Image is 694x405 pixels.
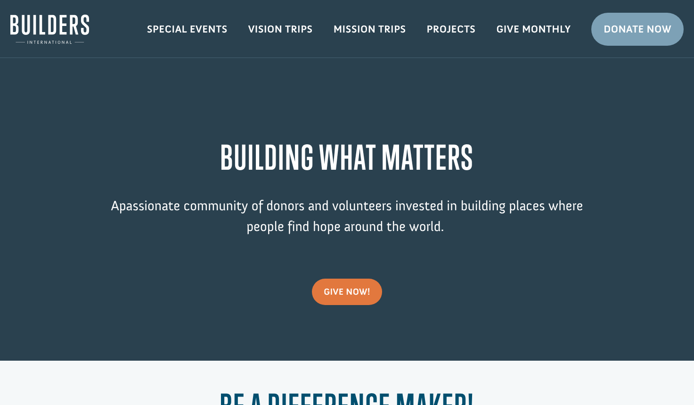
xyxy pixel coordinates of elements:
a: Give Monthly [486,16,581,43]
p: passionate community of donors and volunteers invested in building places where people find hope ... [93,196,602,251]
h1: BUILDING WHAT MATTERS [93,138,602,182]
a: Vision Trips [238,16,323,43]
a: Special Events [137,16,238,43]
img: Builders International [10,15,89,44]
a: give now! [312,279,382,305]
a: Mission Trips [323,16,416,43]
a: Donate Now [591,13,684,46]
a: Projects [416,16,486,43]
span: A [111,197,119,214]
